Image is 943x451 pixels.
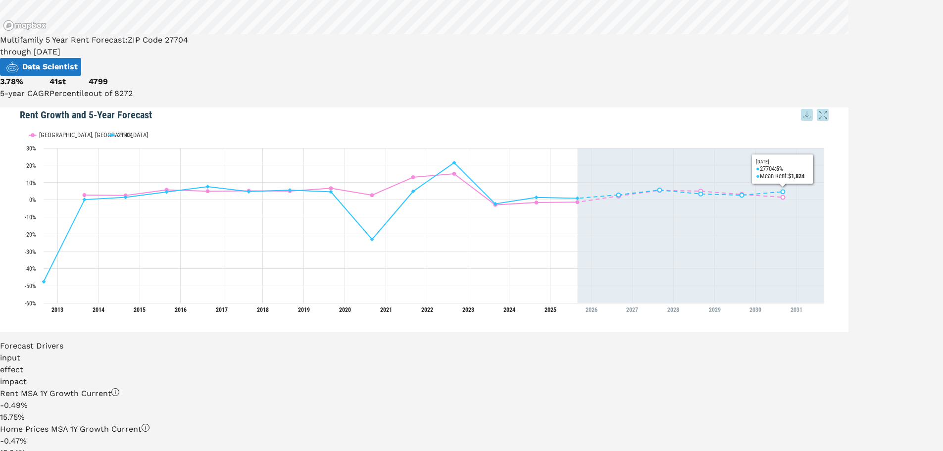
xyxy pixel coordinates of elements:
tspan: 2025 [545,306,556,313]
a: Mapbox logo [3,20,47,31]
text: -10% [25,214,36,221]
tspan: 2028 [667,306,679,313]
path: Friday, 29 Aug, 20:00, 1.38. 27704. [124,196,128,200]
span: Data Scientist [22,61,78,73]
button: Show 27704 [108,131,134,139]
tspan: 2030 [749,306,761,313]
p: Percentile [50,88,89,100]
path: Monday, 29 Aug, 20:00, 4.92. Durham-Chapel Hill, NC. [206,189,210,193]
tspan: 2027 [626,306,638,313]
text: -50% [25,283,36,290]
strong: 4799 [89,77,108,86]
tspan: 2013 [51,306,63,313]
text: 10% [26,180,36,187]
tspan: 2020 [339,306,351,313]
path: Thursday, 29 Aug, 20:00, 4.53. 27704. [329,190,333,194]
path: Monday, 29 Aug, 20:00, 21.47. 27704. [452,161,456,165]
text: 30% [26,145,36,152]
p: out of 8272 [89,88,133,100]
tspan: 2016 [175,306,187,313]
path: Thursday, 29 Aug, 20:00, 4.64. 27704. [781,190,785,194]
path: Monday, 29 Aug, 20:00, 15.02. Durham-Chapel Hill, NC. [452,172,456,176]
tspan: 2018 [257,306,269,313]
div: Rent Growth and 5-Year Forecast. Highcharts interactive chart. [20,122,829,320]
text: 0% [29,197,36,203]
path: Sunday, 29 Aug, 20:00, 5.6. 27704. [658,188,662,192]
tspan: 2019 [298,306,310,313]
path: Thursday, 29 Aug, 20:00, 6.63. Durham-Chapel Hill, NC. [329,186,333,190]
path: Wednesday, 29 Aug, 20:00, -47.65. 27704. [42,280,46,284]
path: Sunday, 29 Aug, 20:00, 4.81. 27704. [411,190,415,194]
text: -30% [25,249,36,255]
tspan: 2023 [462,306,474,313]
tspan: 2026 [586,306,597,313]
path: Saturday, 29 Aug, 20:00, 4.51. 27704. [165,190,169,194]
tspan: 2017 [216,306,228,313]
tspan: 2015 [134,306,146,313]
h5: Rent Growth and 5-Year Forecast [20,107,829,122]
path: Friday, 29 Aug, 20:00, 0.79. 27704. [576,197,580,200]
tspan: 2021 [380,306,392,313]
path: Saturday, 29 Aug, 20:00, -23.05. 27704. [370,237,374,241]
strong: 41st [50,77,66,86]
path: Wednesday, 29 Aug, 20:00, 5.53. 27704. [288,188,292,192]
text: -60% [25,300,36,307]
text: -20% [25,231,36,238]
path: Monday, 29 Aug, 20:00, 7.58. 27704. [206,185,210,189]
button: Show Durham-Chapel Hill, NC [29,131,98,139]
text: 20% [26,162,36,169]
text: -40% [25,265,36,272]
path: Tuesday, 29 Aug, 20:00, 3.32. 27704. [699,192,703,196]
path: Tuesday, 29 Aug, 20:00, 4.73. 27704. [247,190,251,194]
path: Thursday, 29 Aug, 20:00, 1.37. Durham-Chapel Hill, NC. [781,196,785,200]
path: Saturday, 29 Aug, 20:00, 2.79. 27704. [617,193,621,197]
path: Thursday, 29 Aug, 20:00, 0.06. 27704. [83,198,87,201]
path: Thursday, 29 Aug, 20:00, 1.33. 27704. [535,196,539,200]
tspan: 2024 [503,306,515,313]
tspan: 2029 [709,306,721,313]
tspan: 2014 [93,306,104,313]
path: Saturday, 29 Aug, 20:00, 2.62. Durham-Chapel Hill, NC. [370,193,374,197]
path: Wednesday, 29 Aug, 20:00, 2.58. 27704. [740,193,744,197]
path: Sunday, 29 Aug, 20:00, 13.01. Durham-Chapel Hill, NC. [411,175,415,179]
path: Tuesday, 29 Aug, 20:00, -2.43. 27704. [494,202,497,206]
g: 27704, line 4 of 4 with 5 data points. [617,188,785,198]
tspan: 2022 [421,306,433,313]
svg: Interactive chart [20,122,829,320]
tspan: 2031 [791,306,802,313]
